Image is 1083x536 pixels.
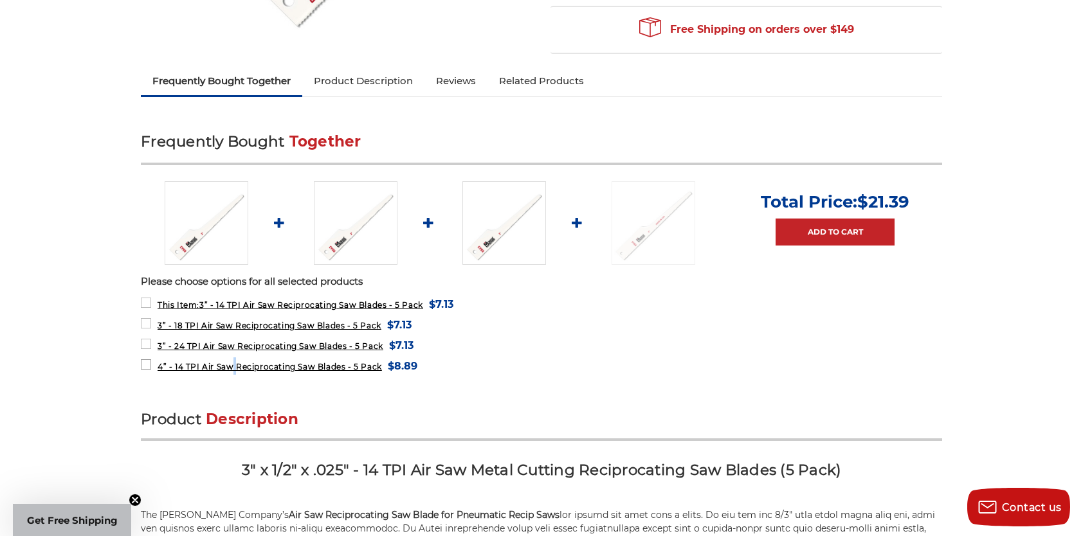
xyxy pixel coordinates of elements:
span: Get Free Shipping [27,514,118,526]
span: Free Shipping on orders over $149 [639,17,854,42]
a: Reviews [424,67,487,95]
p: Total Price: [761,192,909,212]
a: Product Description [302,67,424,95]
span: Description [206,410,298,428]
span: 3” - 24 TPI Air Saw Reciprocating Saw Blades - 5 Pack [158,341,383,351]
a: Frequently Bought Together [141,67,302,95]
span: $21.39 [857,192,909,212]
span: Contact us [1002,501,1062,514]
a: Related Products [487,67,596,95]
strong: Air Saw Reciprocating Saw Blade for Pneumatic Recip Saws [289,509,560,521]
span: $7.13 [429,296,453,313]
div: Get Free ShippingClose teaser [13,504,131,536]
span: 4” - 14 TPI Air Saw Reciprocating Saw Blades - 5 Pack [158,362,382,371]
strong: This Item: [158,300,199,310]
button: Contact us [967,488,1070,526]
strong: 3" x 1/2" x .025" - 14 TPI Air Saw Metal Cutting Reciprocating Saw Blades (5 Pack) [242,461,842,479]
img: 3" Air Saw blade for pneumatic sawzall 14 TPI [165,181,248,265]
span: Frequently Bought [141,132,284,150]
span: $7.13 [387,316,412,334]
span: $8.89 [388,357,417,375]
span: 3” - 14 TPI Air Saw Reciprocating Saw Blades - 5 Pack [158,300,423,310]
span: Product [141,410,201,428]
a: Add to Cart [776,219,895,246]
button: Close teaser [129,494,141,506]
span: $7.13 [389,337,414,354]
span: Together [289,132,361,150]
p: Please choose options for all selected products [141,274,942,289]
span: 3” - 18 TPI Air Saw Reciprocating Saw Blades - 5 Pack [158,321,381,330]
